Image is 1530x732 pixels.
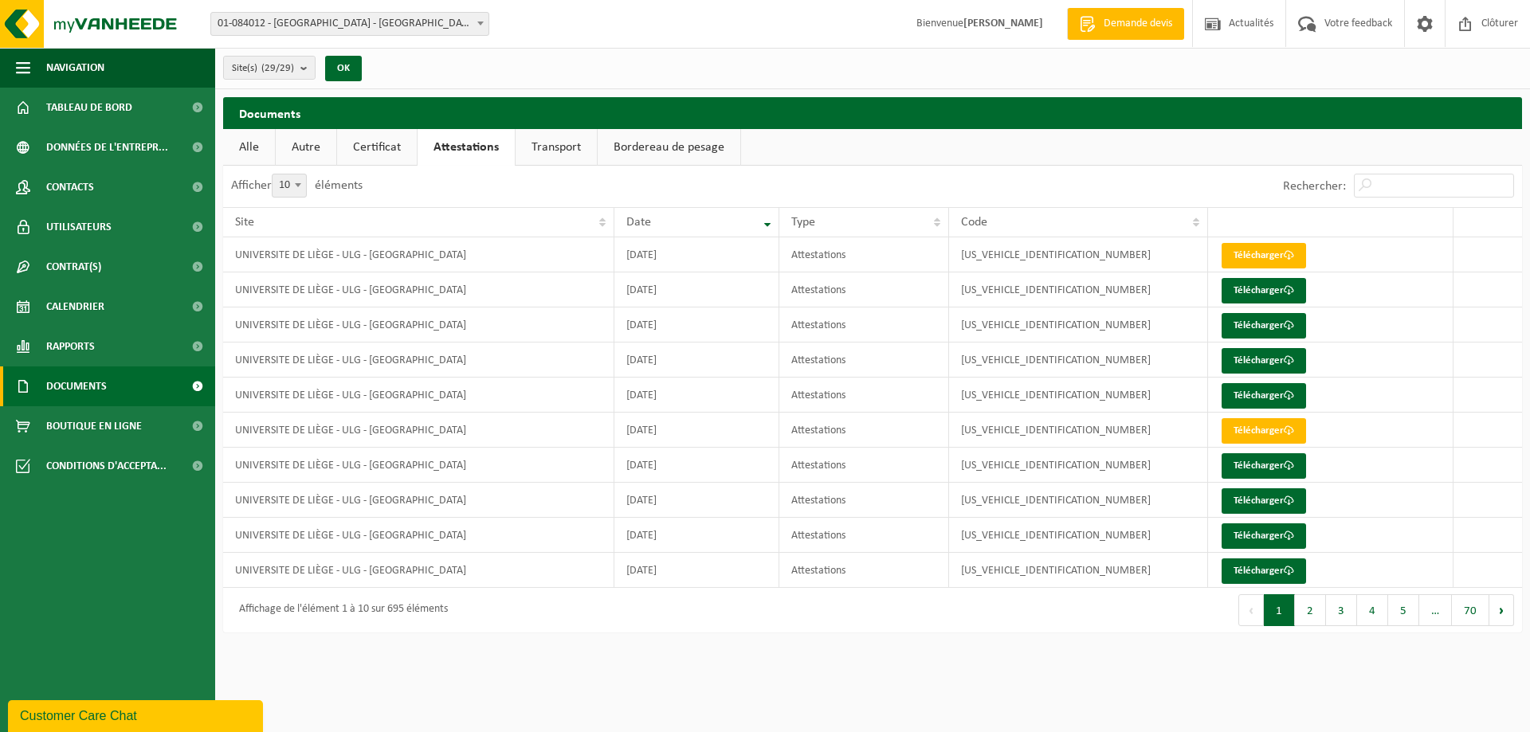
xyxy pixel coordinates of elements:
[779,553,949,588] td: Attestations
[223,448,614,483] td: UNIVERSITE DE LIÈGE - ULG - [GEOGRAPHIC_DATA]
[418,129,515,166] a: Attestations
[949,518,1209,553] td: [US_VEHICLE_IDENTIFICATION_NUMBER]
[1100,16,1176,32] span: Demande devis
[516,129,597,166] a: Transport
[1283,180,1346,193] label: Rechercher:
[614,518,779,553] td: [DATE]
[223,518,614,553] td: UNIVERSITE DE LIÈGE - ULG - [GEOGRAPHIC_DATA]
[949,343,1209,378] td: [US_VEHICLE_IDENTIFICATION_NUMBER]
[273,174,306,197] span: 10
[1222,278,1306,303] a: Télécharger
[46,247,101,287] span: Contrat(s)
[614,448,779,483] td: [DATE]
[598,129,740,166] a: Bordereau de pesage
[46,207,112,247] span: Utilisateurs
[791,216,815,229] span: Type
[963,18,1043,29] strong: [PERSON_NAME]
[8,697,266,732] iframe: chat widget
[614,237,779,272] td: [DATE]
[46,366,107,406] span: Documents
[626,216,651,229] span: Date
[1357,594,1388,626] button: 4
[1452,594,1489,626] button: 70
[779,413,949,448] td: Attestations
[1222,558,1306,584] a: Télécharger
[1295,594,1326,626] button: 2
[235,216,254,229] span: Site
[949,237,1209,272] td: [US_VEHICLE_IDENTIFICATION_NUMBER]
[46,406,142,446] span: Boutique en ligne
[223,553,614,588] td: UNIVERSITE DE LIÈGE - ULG - [GEOGRAPHIC_DATA]
[325,56,362,81] button: OK
[46,88,132,127] span: Tableau de bord
[223,56,316,80] button: Site(s)(29/29)
[779,343,949,378] td: Attestations
[231,179,363,192] label: Afficher éléments
[1222,453,1306,479] a: Télécharger
[231,596,448,624] div: Affichage de l'élément 1 à 10 sur 695 éléments
[1222,313,1306,339] a: Télécharger
[779,237,949,272] td: Attestations
[1238,594,1264,626] button: Previous
[46,167,94,207] span: Contacts
[223,272,614,307] td: UNIVERSITE DE LIÈGE - ULG - [GEOGRAPHIC_DATA]
[46,287,104,327] span: Calendrier
[1222,523,1306,549] a: Télécharger
[223,413,614,448] td: UNIVERSITE DE LIÈGE - ULG - [GEOGRAPHIC_DATA]
[223,97,1522,128] h2: Documents
[223,129,275,166] a: Alle
[949,413,1209,448] td: [US_VEHICLE_IDENTIFICATION_NUMBER]
[614,553,779,588] td: [DATE]
[276,129,336,166] a: Autre
[211,13,488,35] span: 01-084012 - UNIVERSITE DE LIÈGE - ULG - LIÈGE
[223,237,614,272] td: UNIVERSITE DE LIÈGE - ULG - [GEOGRAPHIC_DATA]
[949,483,1209,518] td: [US_VEHICLE_IDENTIFICATION_NUMBER]
[614,307,779,343] td: [DATE]
[1222,348,1306,374] a: Télécharger
[779,307,949,343] td: Attestations
[261,63,294,73] count: (29/29)
[1222,243,1306,268] a: Télécharger
[949,553,1209,588] td: [US_VEHICLE_IDENTIFICATION_NUMBER]
[1222,418,1306,444] a: Télécharger
[949,448,1209,483] td: [US_VEHICLE_IDENTIFICATION_NUMBER]
[779,518,949,553] td: Attestations
[1326,594,1357,626] button: 3
[1419,594,1452,626] span: …
[614,413,779,448] td: [DATE]
[949,272,1209,307] td: [US_VEHICLE_IDENTIFICATION_NUMBER]
[337,129,417,166] a: Certificat
[1222,383,1306,409] a: Télécharger
[1489,594,1514,626] button: Next
[1388,594,1419,626] button: 5
[46,48,104,88] span: Navigation
[779,448,949,483] td: Attestations
[614,483,779,518] td: [DATE]
[223,307,614,343] td: UNIVERSITE DE LIÈGE - ULG - [GEOGRAPHIC_DATA]
[223,483,614,518] td: UNIVERSITE DE LIÈGE - ULG - [GEOGRAPHIC_DATA]
[949,307,1209,343] td: [US_VEHICLE_IDENTIFICATION_NUMBER]
[223,378,614,413] td: UNIVERSITE DE LIÈGE - ULG - [GEOGRAPHIC_DATA]
[46,446,167,486] span: Conditions d'accepta...
[46,127,168,167] span: Données de l'entrepr...
[232,57,294,80] span: Site(s)
[949,378,1209,413] td: [US_VEHICLE_IDENTIFICATION_NUMBER]
[223,343,614,378] td: UNIVERSITE DE LIÈGE - ULG - [GEOGRAPHIC_DATA]
[210,12,489,36] span: 01-084012 - UNIVERSITE DE LIÈGE - ULG - LIÈGE
[614,378,779,413] td: [DATE]
[779,272,949,307] td: Attestations
[272,174,307,198] span: 10
[961,216,987,229] span: Code
[779,483,949,518] td: Attestations
[614,272,779,307] td: [DATE]
[1264,594,1295,626] button: 1
[614,343,779,378] td: [DATE]
[1222,488,1306,514] a: Télécharger
[1067,8,1184,40] a: Demande devis
[46,327,95,366] span: Rapports
[779,378,949,413] td: Attestations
